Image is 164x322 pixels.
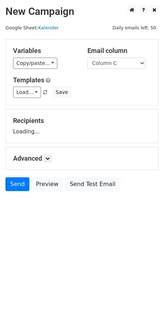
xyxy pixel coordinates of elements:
h5: Email column [87,47,151,55]
a: Load... [13,87,41,98]
a: Copy/paste... [13,58,57,69]
a: Templates [13,76,44,84]
a: Send Test Email [65,177,120,191]
h2: New Campaign [5,5,159,18]
button: Save [52,87,71,98]
span: Daily emails left: 50 [110,24,159,32]
a: Kalender [38,25,59,30]
div: Loading... [13,117,151,136]
h5: Recipients [13,117,151,125]
small: Google Sheet: [5,25,59,30]
h5: Advanced [13,154,151,162]
a: Daily emails left: 50 [110,25,159,30]
h5: Variables [13,47,77,55]
a: Preview [31,177,63,191]
a: Send [5,177,29,191]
